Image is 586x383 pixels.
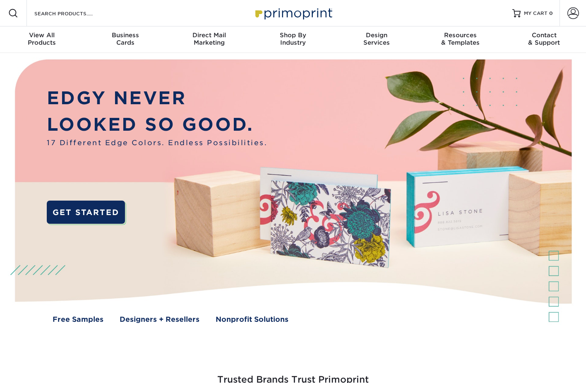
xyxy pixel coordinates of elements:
div: Industry [251,31,335,46]
span: Design [335,31,418,39]
div: & Templates [418,31,502,46]
div: Cards [84,31,167,46]
a: Resources& Templates [418,26,502,53]
span: MY CART [524,10,548,17]
span: Shop By [251,31,335,39]
a: Nonprofit Solutions [216,314,288,325]
span: 17 Different Edge Colors. Endless Possibilities. [47,138,267,148]
a: Contact& Support [502,26,586,53]
span: Business [84,31,167,39]
span: Direct Mail [168,31,251,39]
a: DesignServices [335,26,418,53]
a: GET STARTED [47,201,125,224]
span: Contact [502,31,586,39]
span: Resources [418,31,502,39]
input: SEARCH PRODUCTS..... [34,8,114,18]
a: Shop ByIndustry [251,26,335,53]
a: Direct MailMarketing [168,26,251,53]
a: Free Samples [53,314,103,325]
img: Primoprint [252,4,334,22]
a: Designers + Resellers [120,314,199,325]
div: Marketing [168,31,251,46]
span: 0 [549,10,553,16]
a: BusinessCards [84,26,167,53]
p: LOOKED SO GOOD. [47,111,267,138]
p: EDGY NEVER [47,85,267,111]
div: Services [335,31,418,46]
div: & Support [502,31,586,46]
